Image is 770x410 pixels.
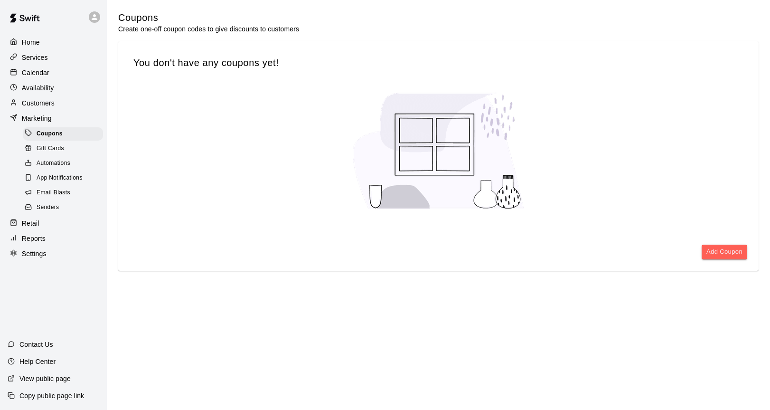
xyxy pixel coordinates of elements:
span: Automations [37,159,70,168]
p: View public page [19,374,71,383]
a: Email Blasts [23,186,107,200]
p: Services [22,53,48,62]
div: Senders [23,201,103,214]
p: Copy public page link [19,391,84,400]
a: Coupons [23,126,107,141]
h5: Coupons [118,11,299,24]
a: Home [8,35,99,49]
div: Coupons [23,127,103,141]
a: Gift Cards [23,141,107,156]
span: Gift Cards [37,144,64,153]
p: Marketing [22,114,52,123]
div: Email Blasts [23,186,103,200]
p: Retail [22,219,39,228]
span: Coupons [37,129,63,139]
a: Reports [8,231,99,246]
button: Add Coupon [702,245,747,259]
a: Marketing [8,111,99,125]
span: Senders [37,203,59,212]
a: Senders [23,200,107,215]
span: App Notifications [37,173,83,183]
p: Home [22,38,40,47]
a: Calendar [8,66,99,80]
a: Services [8,50,99,65]
p: Contact Us [19,340,53,349]
a: Customers [8,96,99,110]
p: Help Center [19,357,56,366]
span: Email Blasts [37,188,70,198]
div: Gift Cards [23,142,103,155]
img: No coupons created [344,84,534,218]
p: Customers [22,98,55,108]
p: Calendar [22,68,49,77]
p: Settings [22,249,47,258]
a: Retail [8,216,99,230]
h5: You don't have any coupons yet! [133,57,743,69]
a: Automations [23,156,107,171]
a: App Notifications [23,171,107,186]
a: Settings [8,247,99,261]
div: Automations [23,157,103,170]
p: Reports [22,234,46,243]
a: Availability [8,81,99,95]
p: Availability [22,83,54,93]
p: Create one-off coupon codes to give discounts to customers [118,24,299,34]
div: App Notifications [23,172,103,185]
